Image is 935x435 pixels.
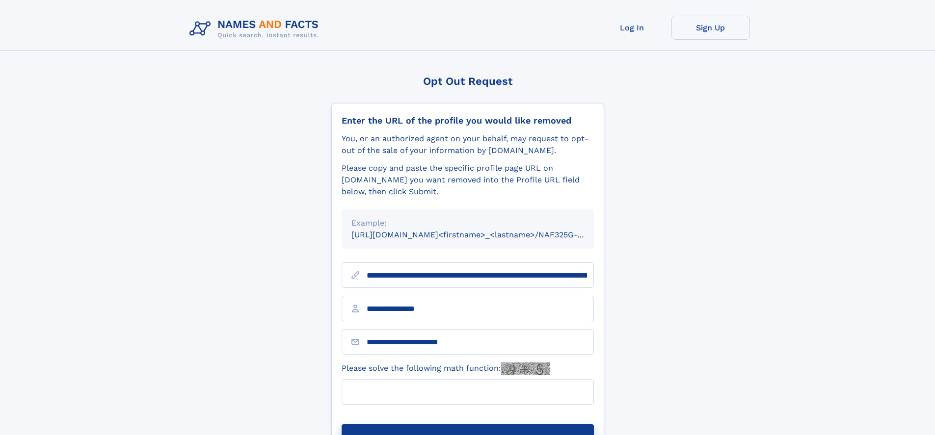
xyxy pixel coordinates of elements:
a: Log In [593,16,671,40]
small: [URL][DOMAIN_NAME]<firstname>_<lastname>/NAF325G-xxxxxxxx [351,230,613,239]
img: Logo Names and Facts [186,16,327,42]
div: Example: [351,217,584,229]
div: You, or an authorized agent on your behalf, may request to opt-out of the sale of your informatio... [342,133,594,156]
div: Opt Out Request [331,75,604,87]
div: Enter the URL of the profile you would like removed [342,115,594,126]
label: Please solve the following math function: [342,362,550,375]
div: Please copy and paste the specific profile page URL on [DOMAIN_NAME] you want removed into the Pr... [342,162,594,198]
a: Sign Up [671,16,750,40]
